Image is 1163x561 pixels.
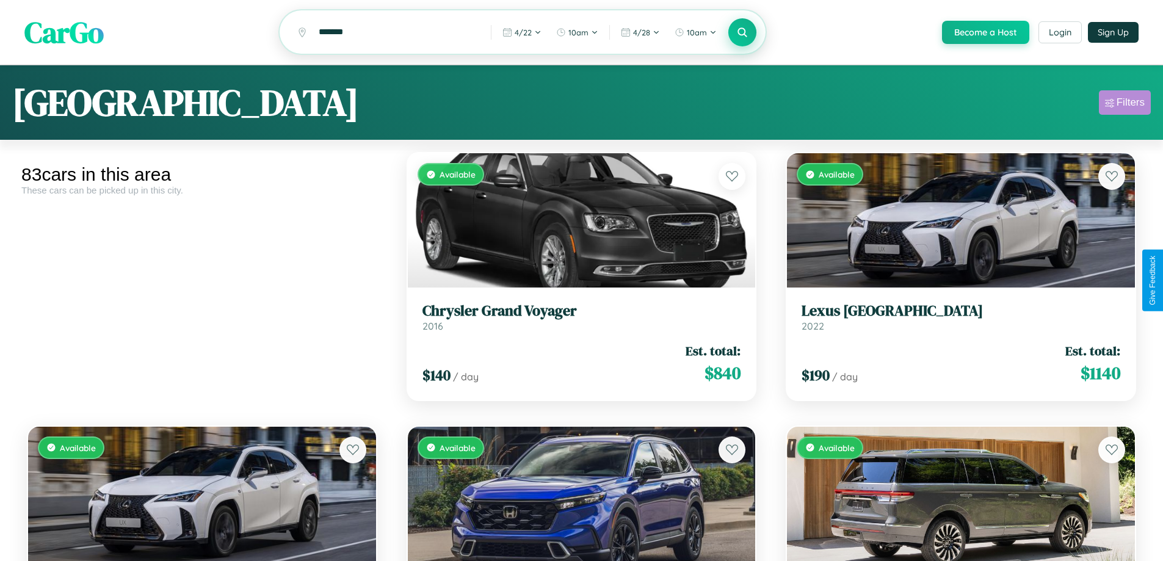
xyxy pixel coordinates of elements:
[942,21,1029,44] button: Become a Host
[515,27,532,37] span: 4 / 22
[819,443,855,453] span: Available
[550,23,604,42] button: 10am
[1081,361,1120,385] span: $ 1140
[496,23,548,42] button: 4/22
[21,185,383,195] div: These cars can be picked up in this city.
[633,27,650,37] span: 4 / 28
[12,78,359,128] h1: [GEOGRAPHIC_DATA]
[440,169,476,179] span: Available
[1038,21,1082,43] button: Login
[422,365,451,385] span: $ 140
[668,23,723,42] button: 10am
[1099,90,1151,115] button: Filters
[453,371,479,383] span: / day
[705,361,741,385] span: $ 840
[440,443,476,453] span: Available
[21,164,383,185] div: 83 cars in this area
[24,12,104,52] span: CarGo
[1088,22,1139,43] button: Sign Up
[802,320,824,332] span: 2022
[802,302,1120,320] h3: Lexus [GEOGRAPHIC_DATA]
[687,27,707,37] span: 10am
[568,27,589,37] span: 10am
[1148,256,1157,305] div: Give Feedback
[1117,96,1145,109] div: Filters
[819,169,855,179] span: Available
[60,443,96,453] span: Available
[802,365,830,385] span: $ 190
[802,302,1120,332] a: Lexus [GEOGRAPHIC_DATA]2022
[422,320,443,332] span: 2016
[1065,342,1120,360] span: Est. total:
[615,23,666,42] button: 4/28
[832,371,858,383] span: / day
[686,342,741,360] span: Est. total:
[422,302,741,320] h3: Chrysler Grand Voyager
[422,302,741,332] a: Chrysler Grand Voyager2016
